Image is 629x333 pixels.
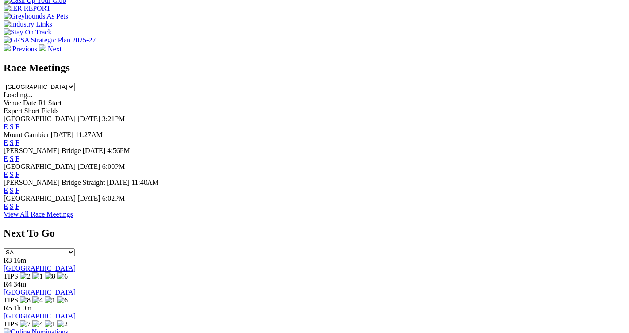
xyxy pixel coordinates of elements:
img: Industry Links [4,20,52,28]
img: 1 [32,272,43,280]
a: S [10,123,14,130]
span: 1h 0m [14,304,31,312]
span: Previous [12,45,37,53]
span: 16m [14,256,26,264]
span: 11:27AM [75,131,103,138]
img: 8 [20,296,31,304]
img: Greyhounds As Pets [4,12,68,20]
span: TIPS [4,272,18,280]
img: 8 [45,272,55,280]
a: F [15,203,19,210]
span: Loading... [4,91,32,99]
a: F [15,155,19,162]
span: Mount Gambier [4,131,49,138]
a: F [15,139,19,146]
a: E [4,155,8,162]
span: R5 [4,304,12,312]
span: TIPS [4,320,18,328]
a: [GEOGRAPHIC_DATA] [4,264,76,272]
img: 4 [32,296,43,304]
span: [DATE] [83,147,106,154]
a: S [10,155,14,162]
img: 6 [57,272,68,280]
img: GRSA Strategic Plan 2025-27 [4,36,96,44]
span: [DATE] [107,179,130,186]
span: 3:21PM [102,115,125,122]
span: 4:56PM [107,147,130,154]
a: E [4,139,8,146]
span: 34m [14,280,26,288]
span: R3 [4,256,12,264]
img: 1 [45,296,55,304]
span: Short [24,107,40,115]
a: S [10,171,14,178]
a: F [15,171,19,178]
span: 11:40AM [131,179,159,186]
span: [DATE] [77,195,100,202]
a: E [4,171,8,178]
img: 6 [57,296,68,304]
img: 4 [32,320,43,328]
a: E [4,203,8,210]
img: 7 [20,320,31,328]
span: [PERSON_NAME] Bridge [4,147,81,154]
span: [GEOGRAPHIC_DATA] [4,115,76,122]
span: [PERSON_NAME] Bridge Straight [4,179,105,186]
span: Fields [41,107,58,115]
h2: Next To Go [4,227,625,239]
img: IER REPORT [4,4,50,12]
span: Date [23,99,36,107]
a: E [4,187,8,194]
span: Venue [4,99,21,107]
a: S [10,203,14,210]
a: Previous [4,45,39,53]
span: Next [48,45,62,53]
a: S [10,139,14,146]
img: chevron-right-pager-white.svg [39,44,46,51]
span: R1 Start [38,99,62,107]
span: TIPS [4,296,18,304]
img: 2 [20,272,31,280]
h2: Race Meetings [4,62,625,74]
a: View All Race Meetings [4,211,73,218]
span: [DATE] [51,131,74,138]
img: Stay On Track [4,28,51,36]
img: chevron-left-pager-white.svg [4,44,11,51]
span: 6:02PM [102,195,125,202]
a: E [4,123,8,130]
a: S [10,187,14,194]
img: 2 [57,320,68,328]
span: Expert [4,107,23,115]
a: F [15,123,19,130]
a: Next [39,45,62,53]
img: 1 [45,320,55,328]
span: [DATE] [77,115,100,122]
a: F [15,187,19,194]
span: [GEOGRAPHIC_DATA] [4,163,76,170]
span: [GEOGRAPHIC_DATA] [4,195,76,202]
a: [GEOGRAPHIC_DATA] [4,312,76,320]
span: 6:00PM [102,163,125,170]
span: R4 [4,280,12,288]
span: [DATE] [77,163,100,170]
a: [GEOGRAPHIC_DATA] [4,288,76,296]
